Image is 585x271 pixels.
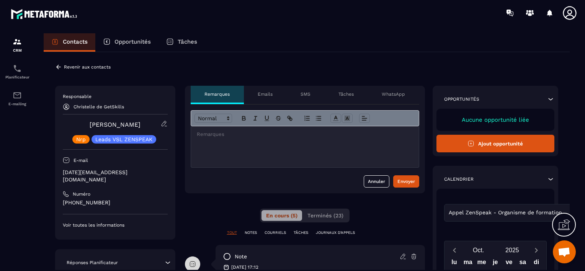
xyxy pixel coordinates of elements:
span: En cours (5) [266,212,297,219]
p: Revenir aux contacts [64,64,111,70]
a: emailemailE-mailing [2,85,33,112]
div: je [489,257,502,270]
p: Emails [258,91,273,97]
p: E-mailing [2,102,33,106]
p: [DATE][EMAIL_ADDRESS][DOMAIN_NAME] [63,169,168,183]
img: email [13,91,22,100]
p: [DATE] 17:12 [231,264,258,270]
p: TOUT [227,230,237,235]
img: logo [11,7,80,21]
a: Contacts [44,33,95,52]
p: note [235,253,247,260]
div: me [475,257,489,270]
div: ve [502,257,516,270]
p: E-mail [74,157,88,163]
button: Open years overlay [495,243,529,257]
div: Envoyer [397,178,415,185]
p: Tâches [178,38,197,45]
div: Search for option [444,204,580,222]
p: Leads VSL ZENSPEAK [95,137,152,142]
span: Appel ZenSpeak - Organisme de formation [447,209,564,217]
p: TÂCHES [294,230,308,235]
p: CRM [2,48,33,52]
a: [PERSON_NAME] [90,121,141,128]
button: Next month [529,245,543,255]
p: Tâches [338,91,354,97]
a: schedulerschedulerPlanificateur [2,58,33,85]
p: SMS [301,91,310,97]
button: Terminés (23) [303,210,348,221]
p: Planificateur [2,75,33,79]
p: Réponses Planificateur [67,260,118,266]
p: Calendrier [444,176,474,182]
p: Responsable [63,93,168,100]
p: [PHONE_NUMBER] [63,199,168,206]
p: COURRIELS [265,230,286,235]
input: Search for option [564,209,570,217]
p: JOURNAUX D'APPELS [316,230,355,235]
a: Tâches [159,33,205,52]
button: Open months overlay [462,243,495,257]
p: Nrp [76,137,86,142]
p: Numéro [73,191,90,197]
div: sa [516,257,529,270]
p: Voir toutes les informations [63,222,168,228]
div: ma [461,257,475,270]
p: Remarques [204,91,230,97]
p: Contacts [63,38,88,45]
button: Previous month [448,245,462,255]
p: Aucune opportunité liée [444,116,547,123]
div: Ouvrir le chat [553,240,576,263]
p: NOTES [245,230,257,235]
button: Annuler [364,175,389,188]
p: Opportunités [444,96,479,102]
a: formationformationCRM [2,31,33,58]
div: lu [448,257,461,270]
img: scheduler [13,64,22,73]
button: Ajout opportunité [436,135,555,152]
span: Terminés (23) [307,212,343,219]
button: En cours (5) [261,210,302,221]
p: WhatsApp [382,91,405,97]
p: Christelle de GetSkills [74,104,124,109]
div: di [529,257,543,270]
button: Envoyer [393,175,419,188]
img: formation [13,37,22,46]
a: Opportunités [95,33,159,52]
p: Opportunités [114,38,151,45]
